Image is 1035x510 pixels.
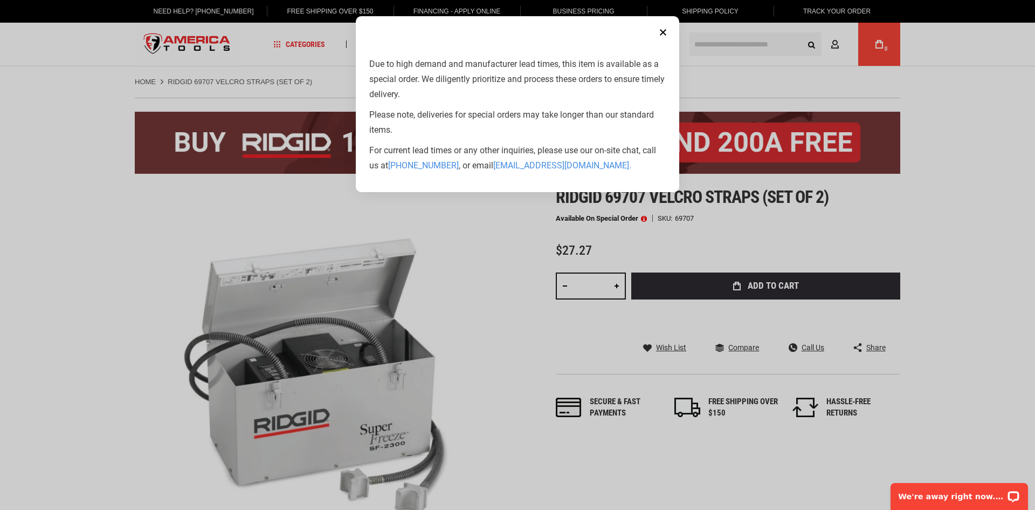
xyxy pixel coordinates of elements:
a: [EMAIL_ADDRESS][DOMAIN_NAME]. [493,160,631,171]
p: Due to high demand and manufacturer lead times, this item is available as a special order. We dil... [369,57,666,102]
iframe: LiveChat chat widget [884,476,1035,510]
p: For current lead times or any other inquiries, please use our on-site chat, call us at , or email [369,143,666,173]
a: [PHONE_NUMBER] [388,160,459,171]
p: Please note, deliveries for special orders may take longer than our standard items. [369,107,666,138]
